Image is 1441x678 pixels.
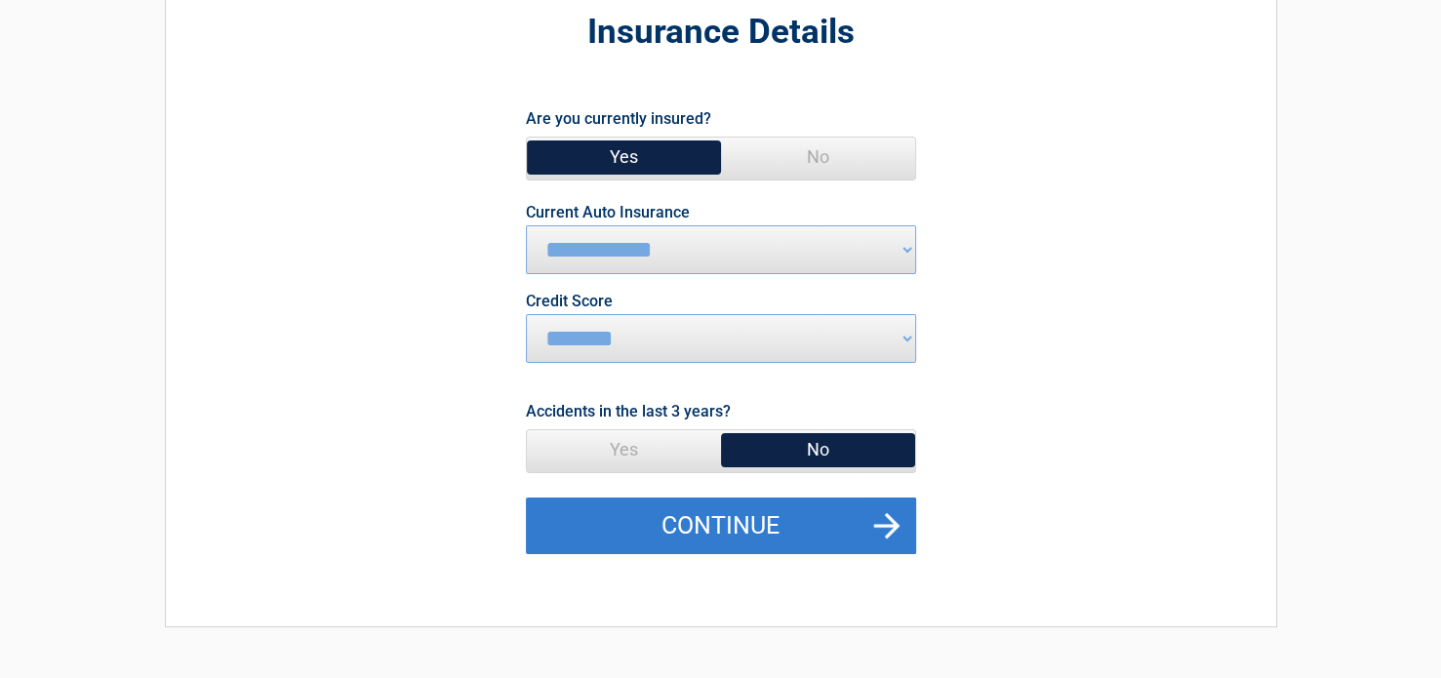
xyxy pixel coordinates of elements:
button: Continue [526,498,916,554]
h2: Insurance Details [273,10,1169,56]
span: No [721,138,915,177]
span: Yes [527,138,721,177]
span: No [721,430,915,469]
label: Current Auto Insurance [526,205,690,220]
label: Accidents in the last 3 years? [526,398,731,424]
label: Are you currently insured? [526,105,711,132]
label: Credit Score [526,294,613,309]
span: Yes [527,430,721,469]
